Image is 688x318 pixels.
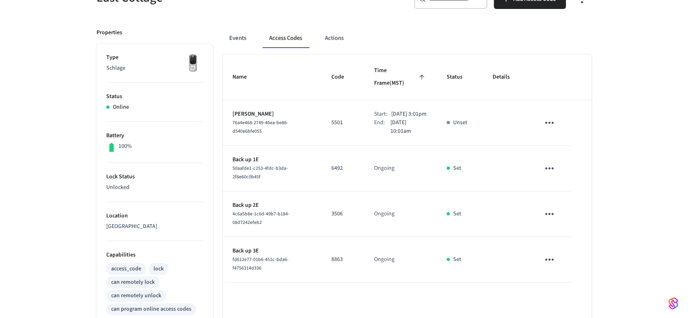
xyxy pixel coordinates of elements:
p: [PERSON_NAME] [232,110,312,118]
p: Set [453,255,461,264]
div: ant example [223,29,592,48]
span: 76a4e468-2749-46ea-be86-d540e6bfe055 [232,119,288,135]
div: access_code [111,265,141,273]
p: Battery [106,132,203,140]
p: Schlage [106,64,203,72]
p: 6492 [331,164,355,173]
div: can program online access codes [111,305,191,314]
td: Ongoing [364,191,437,237]
p: Set [453,210,461,218]
p: Back up 1E [232,156,312,164]
p: 3506 [331,210,355,218]
p: Online [113,103,129,112]
p: [DATE] 3:01pm [391,110,427,118]
div: can remotely unlock [111,292,161,300]
span: Details [493,71,520,83]
p: 100% [118,142,132,151]
div: lock [153,265,164,273]
p: [DATE] 10:01am [390,118,427,136]
span: Code [331,71,355,83]
span: Name [232,71,257,83]
div: End: [374,118,390,136]
p: Status [106,92,203,101]
p: Set [453,164,461,173]
span: Time Frame(MST) [374,64,427,90]
p: [GEOGRAPHIC_DATA] [106,222,203,231]
td: Ongoing [364,146,437,191]
p: Properties [96,29,122,37]
div: can remotely lock [111,278,155,287]
button: Actions [318,29,350,48]
p: 5501 [331,118,355,127]
img: SeamLogoGradient.69752ec5.svg [668,297,678,310]
p: Type [106,53,203,62]
table: sticky table [223,55,592,283]
p: Capabilities [106,251,203,259]
button: Access Codes [263,29,309,48]
td: Ongoing [364,237,437,283]
span: Status [447,71,473,83]
p: 8863 [331,255,355,264]
p: Unlocked [106,183,203,192]
p: Back up 2E [232,201,312,210]
span: 4c6a5b8e-1c6d-49b7-b184-08d7242efeb2 [232,211,289,226]
button: Events [223,29,253,48]
span: 50aafde1-c253-4fdc-b3da-2f8e60c0b45f [232,165,288,180]
p: Back up 3E [232,247,312,255]
div: Start: [374,110,391,118]
p: Location [106,212,203,220]
img: Yale Assure Touchscreen Wifi Smart Lock, Satin Nickel, Front [183,53,203,74]
p: Unset [453,118,467,127]
span: fd612e77-01b6-451c-bda6-f4756314d336 [232,256,289,272]
p: Lock Status [106,173,203,181]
